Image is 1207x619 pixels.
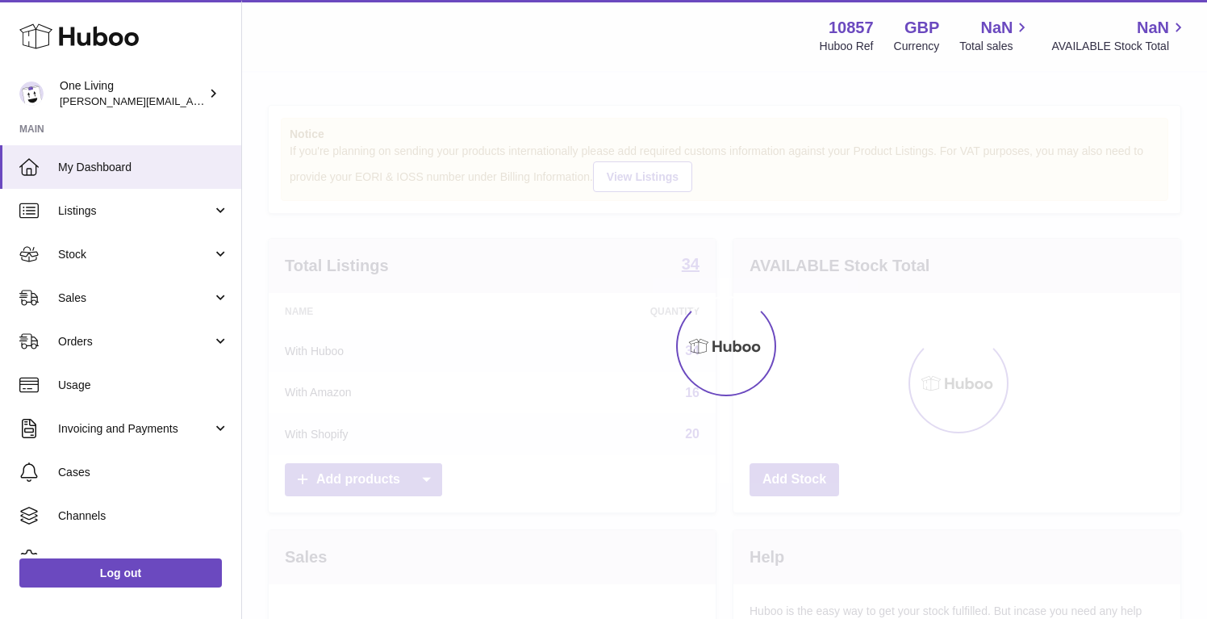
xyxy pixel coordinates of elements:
[959,39,1031,54] span: Total sales
[1051,17,1188,54] a: NaN AVAILABLE Stock Total
[980,17,1013,39] span: NaN
[820,39,874,54] div: Huboo Ref
[60,94,324,107] span: [PERSON_NAME][EMAIL_ADDRESS][DOMAIN_NAME]
[959,17,1031,54] a: NaN Total sales
[58,378,229,393] span: Usage
[19,82,44,106] img: Jessica@oneliving.com
[58,247,212,262] span: Stock
[58,334,212,349] span: Orders
[904,17,939,39] strong: GBP
[829,17,874,39] strong: 10857
[58,160,229,175] span: My Dashboard
[1137,17,1169,39] span: NaN
[58,291,212,306] span: Sales
[60,78,205,109] div: One Living
[58,465,229,480] span: Cases
[19,558,222,588] a: Log out
[58,508,229,524] span: Channels
[58,203,212,219] span: Listings
[1051,39,1188,54] span: AVAILABLE Stock Total
[58,421,212,437] span: Invoicing and Payments
[894,39,940,54] div: Currency
[58,552,229,567] span: Settings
